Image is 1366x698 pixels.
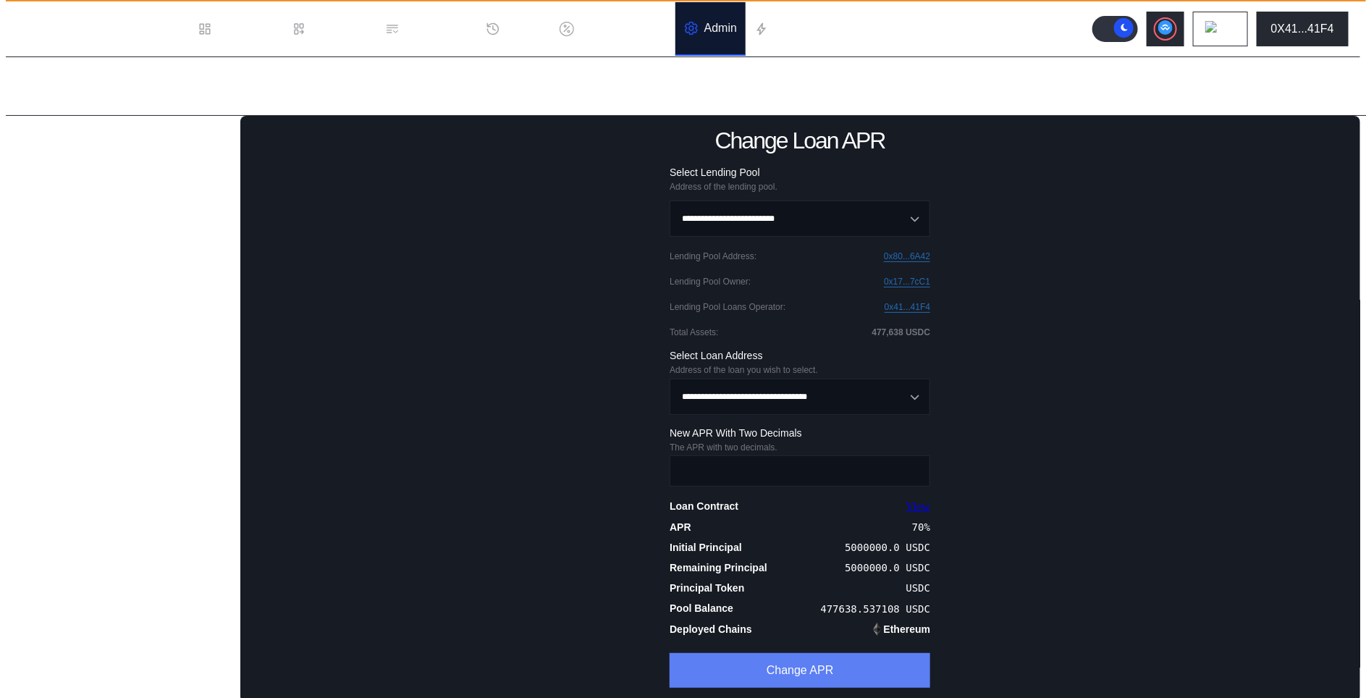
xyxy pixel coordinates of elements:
div: Select Lending Pool [670,166,930,179]
div: Change Loan APR [715,127,885,154]
div: 5000000.0 USDC [845,562,930,573]
a: Automations [746,2,848,56]
div: Admin [704,22,737,35]
div: Liquidate Loan [35,369,211,387]
button: Open menu [670,201,930,237]
div: Set Loans Deployer and Operator [35,222,211,239]
div: History [506,22,542,35]
div: APR [670,521,691,534]
div: The APR with two decimals. [670,442,930,453]
div: 5000000.0 USDC [845,542,930,553]
div: Set Withdrawal [20,461,236,482]
div: Loans [25,418,57,431]
div: Admin Page [17,73,129,100]
a: Discount Factors [551,2,675,56]
div: Accept Loan Principal [35,199,211,216]
div: Pool Balance [670,602,733,615]
button: Change APR [670,653,930,688]
div: Automations [775,22,839,35]
div: Pause Deposits and Withdrawals [35,279,211,297]
div: Subaccounts [25,394,93,407]
div: 477,638 USDC [872,327,931,337]
div: Loan Contract [670,500,738,513]
a: Permissions [376,2,477,56]
div: Principal Token [670,581,744,594]
div: Collateral [25,513,75,526]
div: Lending Pool Address : [670,251,756,261]
div: Lending Pool Owner : [670,277,751,287]
img: Ethereum [871,623,884,636]
div: New APR With Two Decimals [670,426,930,440]
button: Open menu [670,379,930,415]
div: Lending Pool Loans Operator : [670,302,785,312]
div: 477638.537108 USDC [821,603,931,615]
button: 0X41...41F4 [1257,12,1349,46]
div: Dashboard [218,22,274,35]
div: Set Loan Fees [35,324,211,342]
div: Balance Collateral [25,537,119,550]
div: Permissions [405,22,468,35]
img: chain logo [1205,21,1221,37]
div: Withdraw to Lender [20,437,236,458]
div: Lending Pools [25,134,98,147]
div: Initial Principal [670,541,742,554]
a: View [906,500,931,513]
div: Deployed Chains [670,623,752,636]
a: Dashboard [189,2,283,56]
div: 0X41...41F4 [1271,22,1334,35]
div: Remaining Principal [670,561,767,574]
div: Deploy Loan [35,154,211,172]
div: Total Assets : [670,327,718,337]
div: USDC [906,582,931,594]
a: 0x41...41F4 [885,302,930,313]
a: 0x80...6A42 [884,251,930,262]
div: Change Loan APR [35,302,211,319]
div: Discount Factors [580,22,667,35]
div: 70 % [912,521,930,533]
button: chain logo [1193,12,1248,46]
div: Loan Book [312,22,368,35]
div: Fund Loan [35,177,211,194]
a: Loan Book [283,2,376,56]
div: Call Loan [35,347,211,364]
div: Address of the loan you wish to select. [670,365,930,375]
a: Admin [675,2,746,56]
div: Update Processing Hour and Issuance Limits [35,244,211,274]
div: Set Loan Fees [20,485,236,505]
a: History [477,2,551,56]
a: 0x17...7cC1 [884,277,930,287]
div: Address of the lending pool. [670,182,930,192]
div: Ethereum [884,623,931,636]
div: Select Loan Address [670,349,930,362]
